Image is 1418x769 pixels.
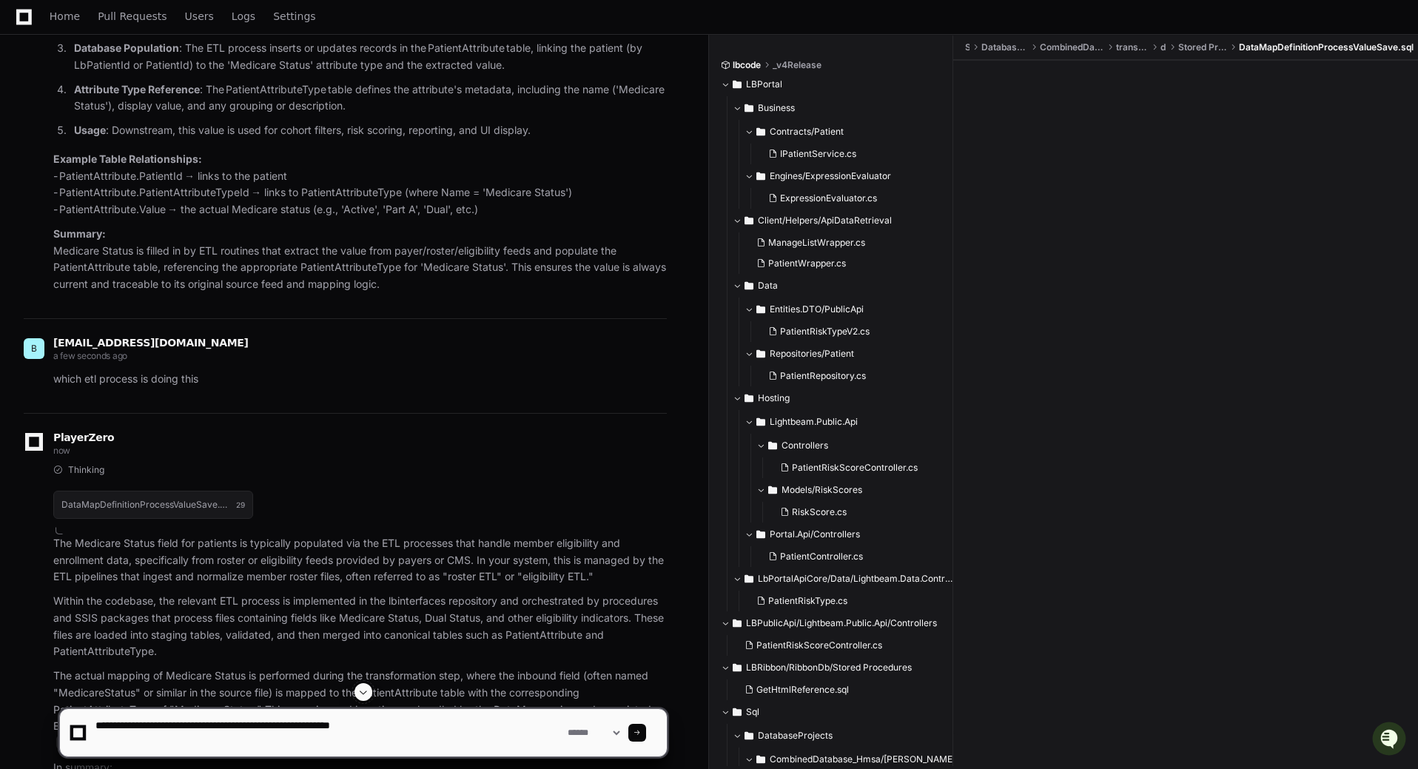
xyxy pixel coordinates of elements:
[53,593,667,660] p: Within the codebase, the relevant ETL process is implemented in the lbinterfaces repository and o...
[750,591,945,611] button: PatientRiskType.cs
[50,12,80,21] span: Home
[252,115,269,132] button: Start new chat
[780,370,866,382] span: PatientRepository.cs
[774,502,945,523] button: RiskScore.cs
[74,83,200,95] strong: Attribute Type Reference
[74,122,667,139] p: : Downstream, this value is used for cohort filters, risk scoring, reporting, and UI display.
[768,481,777,499] svg: Directory
[53,433,114,442] span: PlayerZero
[53,668,667,752] p: The actual mapping of Medicare Status is performed during the transformation step, where the inbo...
[68,464,104,476] span: Thinking
[74,41,179,54] strong: Database Population
[745,212,753,229] svg: Directory
[721,656,942,679] button: LBRibbon/RibbonDb/Stored Procedures
[756,345,765,363] svg: Directory
[756,478,954,502] button: Models/RiskScores
[74,124,106,136] strong: Usage
[758,280,778,292] span: Data
[53,445,70,456] span: now
[762,144,945,164] button: IPatientService.cs
[745,410,954,434] button: Lightbeam.Public.Api
[770,348,854,360] span: Repositories/Patient
[31,343,37,355] h1: B
[1371,720,1411,760] iframe: Open customer support
[53,535,667,585] p: The Medicare Status field for patients is typically populated via the ETL processes that handle m...
[98,12,167,21] span: Pull Requests
[773,59,821,71] span: _v4Release
[745,523,954,546] button: Portal.Api/Controllers
[53,337,248,349] span: [EMAIL_ADDRESS][DOMAIN_NAME]
[745,164,954,188] button: Engines/ExpressionEvaluator
[746,617,937,629] span: LBPublicApi/Lightbeam.Public.Api/Controllers
[758,215,892,226] span: Client/Helpers/ApiDataRetrieval
[273,12,315,21] span: Settings
[782,440,828,451] span: Controllers
[780,326,870,338] span: PatientRiskTypeV2.cs
[745,120,954,144] button: Contracts/Patient
[756,167,765,185] svg: Directory
[733,75,742,93] svg: Directory
[1178,41,1227,53] span: Stored Procedures
[745,99,753,117] svg: Directory
[53,226,667,293] p: Medicare Status is filled in by ETL routines that extract the value from payer/roster/eligibility...
[53,151,667,218] p: - PatientAttribute.PatientId → links to the patient - PatientAttribute.PatientAttributeTypeId → l...
[15,59,269,83] div: Welcome
[780,551,863,563] span: PatientController.cs
[756,123,765,141] svg: Directory
[758,102,795,114] span: Business
[745,570,753,588] svg: Directory
[15,15,44,44] img: PlayerZero
[770,528,860,540] span: Portal.Api/Controllers
[762,366,945,386] button: PatientRepository.cs
[733,96,954,120] button: Business
[745,298,954,321] button: Entities.DTO/PublicApi
[746,662,912,674] span: LBRibbon/RibbonDb/Stored Procedures
[50,125,187,137] div: We're available if you need us!
[756,639,882,651] span: PatientRiskScoreController.cs
[1116,41,1149,53] span: transactional
[1040,41,1103,53] span: CombinedDatabaseNew
[721,73,942,96] button: LBPortal
[15,110,41,137] img: 1756235613930-3d25f9e4-fa56-45dd-b3ad-e072dfbd1548
[768,437,777,454] svg: Directory
[756,525,765,543] svg: Directory
[733,59,761,71] span: lbcode
[774,457,945,478] button: PatientRiskScoreController.cs
[758,392,790,404] span: Hosting
[770,126,844,138] span: Contracts/Patient
[758,573,954,585] span: LbPortalApiCore/Data/Lightbeam.Data.Contracts/Entities
[745,277,753,295] svg: Directory
[762,188,945,209] button: ExpressionEvaluator.cs
[104,155,179,167] a: Powered byPylon
[53,491,253,519] button: DataMapDefinitionProcessValueSave.sql29
[739,679,933,700] button: GetHtmlReference.sql
[792,462,918,474] span: PatientRiskScoreController.cs
[74,40,667,74] p: : The ETL process inserts or updates records in the PatientAttribute table, linking the patient (...
[981,41,1028,53] span: DatabaseProjects
[185,12,214,21] span: Users
[750,253,945,274] button: PatientWrapper.cs
[770,303,864,315] span: Entities.DTO/PublicApi
[721,611,942,635] button: LBPublicApi/Lightbeam.Public.Api/Controllers
[745,389,753,407] svg: Directory
[745,342,954,366] button: Repositories/Patient
[756,300,765,318] svg: Directory
[756,413,765,431] svg: Directory
[53,371,667,388] p: which etl process is doing this
[232,12,255,21] span: Logs
[750,232,945,253] button: ManageListWrapper.cs
[756,434,954,457] button: Controllers
[733,209,954,232] button: Client/Helpers/ApiDataRetrieval
[739,635,933,656] button: PatientRiskScoreController.cs
[236,499,245,511] span: 29
[733,614,742,632] svg: Directory
[768,237,865,249] span: ManageListWrapper.cs
[1160,41,1166,53] span: dbo
[792,506,847,518] span: RiskScore.cs
[53,350,127,361] span: a few seconds ago
[61,500,229,509] h1: DataMapDefinitionProcessValueSave.sql
[733,659,742,676] svg: Directory
[53,227,106,240] strong: Summary:
[733,274,954,298] button: Data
